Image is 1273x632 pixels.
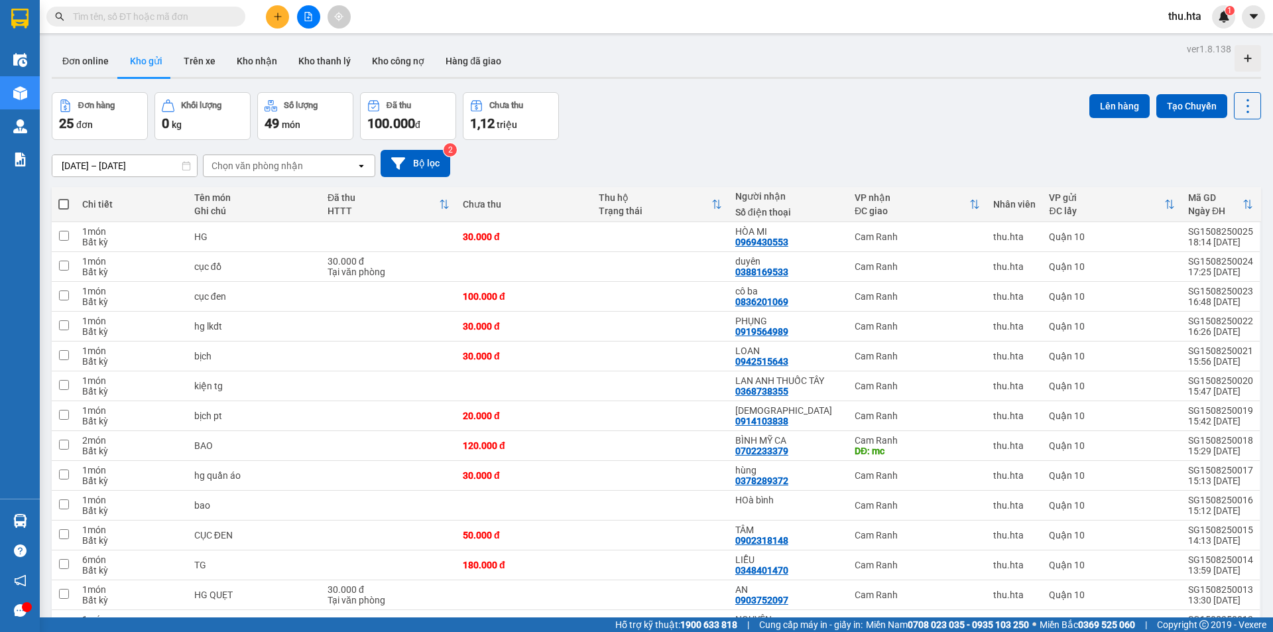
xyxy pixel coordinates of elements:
div: 1 món [82,346,180,356]
img: warehouse-icon [13,86,27,100]
div: 0919564989 [735,326,788,337]
span: 0 [162,115,169,131]
div: Bất kỳ [82,535,180,546]
div: ĐC lấy [1049,206,1164,216]
div: Ghi chú [194,206,314,216]
b: Hòa [PERSON_NAME] [17,86,75,171]
div: TÂM [735,525,841,535]
button: aim [328,5,351,29]
div: 1 món [82,465,180,475]
div: BÌNH MỸ CA [735,435,841,446]
div: bịch pt [194,411,314,421]
div: Ngày ĐH [1188,206,1243,216]
div: Tại văn phòng [328,267,450,277]
div: Quận 10 [1049,351,1174,361]
div: 15:12 [DATE] [1188,505,1253,516]
div: CỤC ĐEN [194,530,314,540]
div: thu.hta [993,470,1036,481]
div: Quận 10 [1049,321,1174,332]
div: Quận 10 [1049,560,1174,570]
div: 180.000 đ [463,560,585,570]
input: Tìm tên, số ĐT hoặc mã đơn [73,9,229,24]
button: Đã thu100.000đ [360,92,456,140]
div: 15:42 [DATE] [1188,416,1253,426]
input: Select a date range. [52,155,197,176]
th: Toggle SortBy [321,187,456,222]
div: 1 món [82,405,180,416]
div: SG1508250019 [1188,405,1253,416]
div: TG [194,560,314,570]
div: thu.hta [993,560,1036,570]
span: aim [334,12,343,21]
button: Trên xe [173,45,226,77]
div: cục đen [194,291,314,302]
div: ĐẠO [735,405,841,416]
div: BAO [194,440,314,451]
div: SG1508250025 [1188,226,1253,237]
div: Quận 10 [1049,261,1174,272]
div: Cam Ranh [855,381,980,391]
div: Cam Ranh [855,411,980,421]
div: SG1508250021 [1188,346,1253,356]
div: Quận 10 [1049,231,1174,242]
div: SG1508250023 [1188,286,1253,296]
div: SG1508250014 [1188,554,1253,565]
button: Đơn online [52,45,119,77]
div: DĐ: mc [855,446,980,456]
div: 30.000 đ [463,351,585,361]
div: Quận 10 [1049,291,1174,302]
div: 15:13 [DATE] [1188,475,1253,486]
div: thu.hta [993,381,1036,391]
div: Bất kỳ [82,326,180,337]
div: bịch [194,351,314,361]
button: Khối lượng0kg [154,92,251,140]
span: notification [14,574,27,587]
div: Bất kỳ [82,446,180,456]
div: 0969430553 [735,237,788,247]
img: warehouse-icon [13,119,27,133]
div: VP nhận [855,192,969,203]
div: Số điện thoại [735,207,841,218]
div: HTTT [328,206,439,216]
div: thu.hta [993,590,1036,600]
div: SG1508250013 [1188,584,1253,595]
div: Quận 10 [1049,440,1174,451]
div: NGUYÊN [735,614,841,625]
div: Cam Ranh [855,291,980,302]
li: (c) 2017 [111,63,182,80]
img: logo.jpg [144,17,176,48]
sup: 2 [444,143,457,157]
div: ĐC giao [855,206,969,216]
div: Cam Ranh [855,321,980,332]
th: Toggle SortBy [1042,187,1181,222]
img: warehouse-icon [13,514,27,528]
b: Gửi khách hàng [82,19,131,82]
div: cục đồ [194,261,314,272]
div: thu.hta [993,231,1036,242]
strong: 0708 023 035 - 0935 103 250 [908,619,1029,630]
div: VP gửi [1049,192,1164,203]
div: 30.000 đ [328,584,450,595]
div: 1 món [82,495,180,505]
div: Quận 10 [1049,530,1174,540]
span: ⚪️ [1032,622,1036,627]
span: question-circle [14,544,27,557]
button: file-add [297,5,320,29]
div: hùng [735,465,841,475]
div: thu.hta [993,351,1036,361]
div: Mã GD [1188,192,1243,203]
div: Chọn văn phòng nhận [212,159,303,172]
img: solution-icon [13,153,27,166]
button: Chưa thu1,12 triệu [463,92,559,140]
div: 30.000 đ [463,321,585,332]
span: file-add [304,12,313,21]
button: Bộ lọc [381,150,450,177]
div: Bất kỳ [82,595,180,605]
div: thu.hta [993,261,1036,272]
img: warehouse-icon [13,53,27,67]
div: 0902318148 [735,535,788,546]
div: 50.000 đ [463,530,585,540]
div: 0914103838 [735,416,788,426]
div: HOà bình [735,495,841,505]
div: Bất kỳ [82,356,180,367]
